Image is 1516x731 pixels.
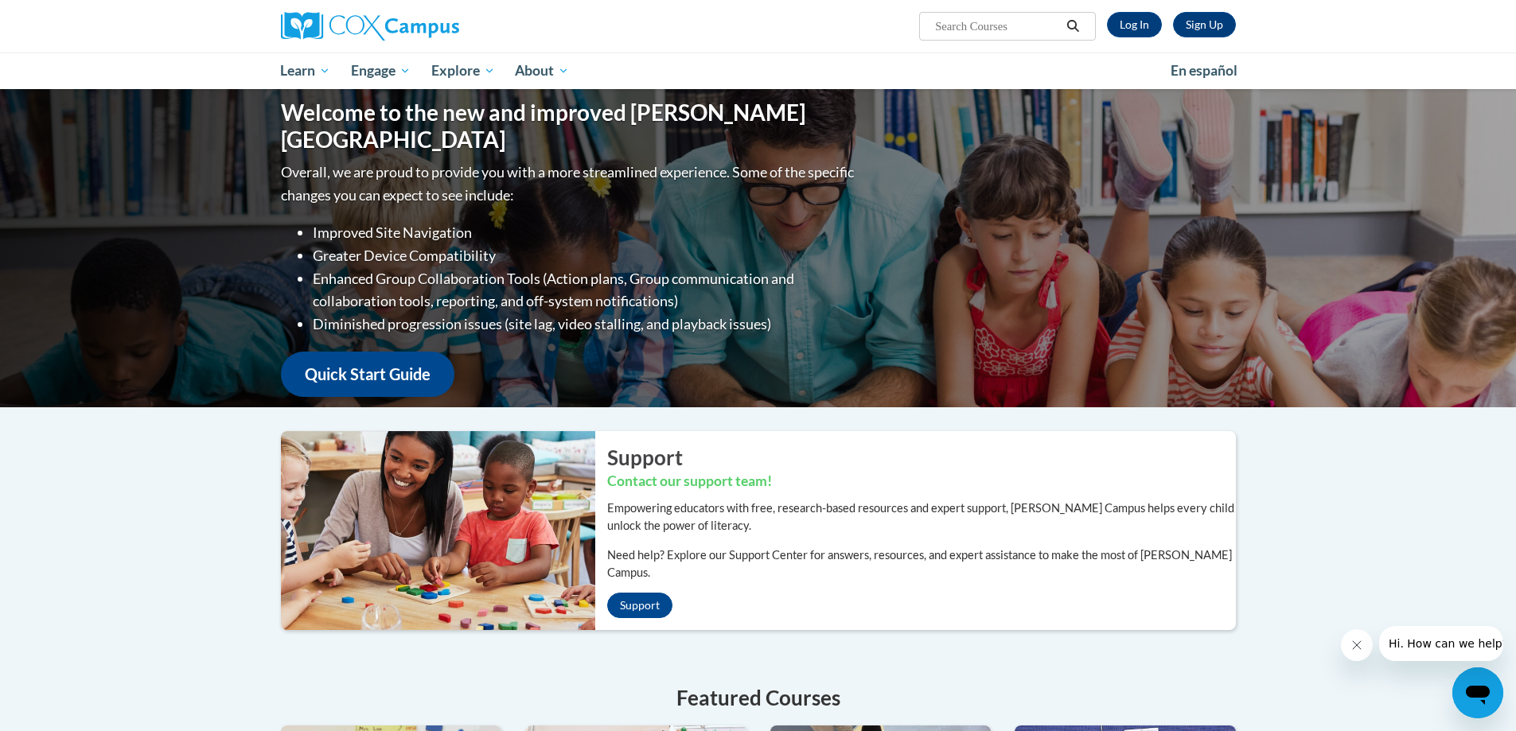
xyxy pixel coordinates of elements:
[431,61,495,80] span: Explore
[10,11,129,24] span: Hi. How can we help?
[351,61,411,80] span: Engage
[1452,667,1503,718] iframe: Button to launch messaging window
[313,244,858,267] li: Greater Device Compatibility
[1341,629,1373,661] iframe: Close message
[280,61,330,80] span: Learn
[1171,62,1237,79] span: En español
[607,443,1236,472] h2: Support
[271,52,341,89] a: Learn
[281,12,459,41] img: Cox Campus
[281,682,1236,714] h4: Featured Courses
[281,12,583,41] a: Cox Campus
[257,52,1260,89] div: Main menu
[313,267,858,313] li: Enhanced Group Collaboration Tools (Action plans, Group communication and collaboration tools, re...
[1160,54,1248,87] a: En español
[933,17,1061,36] input: Search Courses
[505,52,579,89] a: About
[607,546,1236,581] p: Need help? Explore our Support Center for answers, resources, and expert assistance to make the m...
[421,52,505,89] a: Explore
[515,61,569,80] span: About
[1173,12,1236,37] a: Register
[607,500,1236,535] p: Empowering educators with free, research-based resources and expert support, [PERSON_NAME] Campus...
[607,593,672,618] a: Support
[1107,12,1162,37] a: Log In
[1061,17,1085,36] button: Search
[607,472,1236,492] h3: Contact our support team!
[269,431,595,630] img: ...
[313,221,858,244] li: Improved Site Navigation
[281,161,858,207] p: Overall, we are proud to provide you with a more streamlined experience. Some of the specific cha...
[281,352,454,397] a: Quick Start Guide
[1379,626,1503,661] iframe: Message from company
[281,99,858,153] h1: Welcome to the new and improved [PERSON_NAME][GEOGRAPHIC_DATA]
[313,313,858,336] li: Diminished progression issues (site lag, video stalling, and playback issues)
[341,52,421,89] a: Engage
